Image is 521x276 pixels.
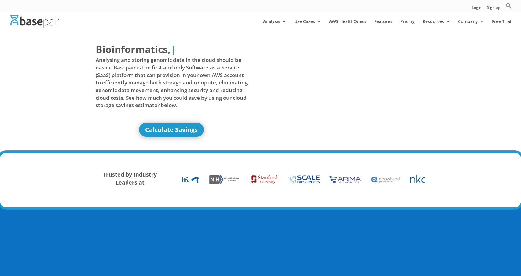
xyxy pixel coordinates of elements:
[171,43,176,56] span: |
[139,123,204,137] a: Calculate Savings
[96,42,171,56] span: Bioinformatics,
[458,19,484,34] a: Company
[265,42,417,128] iframe: Basepair - NGS Analysis Simplified
[96,56,248,109] span: Analysing and storing genomic data in the cloud should be easier. Basepair is the first and only ...
[103,171,157,186] strong: Trusted by Industry Leaders at
[423,19,450,34] a: Resources
[263,19,286,34] a: Analysis
[506,3,512,12] a: Search Icon Link
[294,19,321,34] a: Use Cases
[506,3,512,9] svg: Search
[400,19,415,34] a: Pricing
[329,19,366,34] a: AWS HealthOmics
[487,6,500,12] a: Sign up
[374,19,392,34] a: Features
[472,6,482,12] a: Login
[492,19,511,34] a: Free Trial
[10,15,59,28] img: Basepair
